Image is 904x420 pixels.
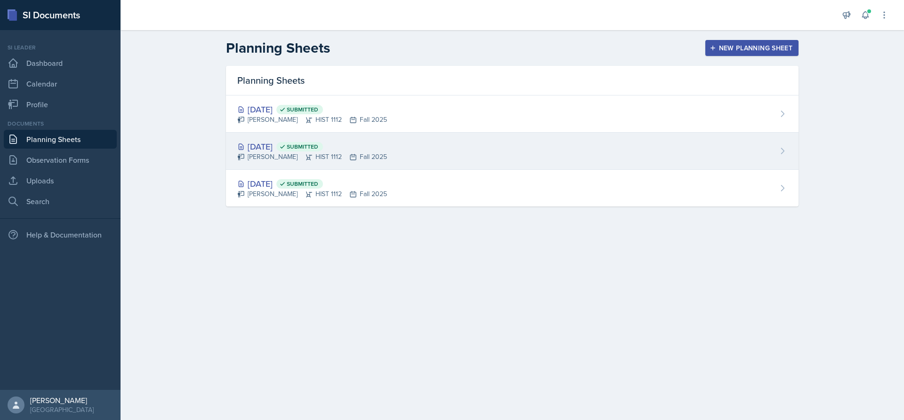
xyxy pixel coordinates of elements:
[4,192,117,211] a: Search
[4,151,117,169] a: Observation Forms
[237,140,387,153] div: [DATE]
[4,74,117,93] a: Calendar
[226,95,799,133] a: [DATE] Submitted [PERSON_NAME]HIST 1112Fall 2025
[287,106,318,113] span: Submitted
[4,95,117,114] a: Profile
[4,54,117,72] a: Dashboard
[30,396,94,405] div: [PERSON_NAME]
[4,43,117,52] div: Si leader
[226,66,799,95] div: Planning Sheets
[226,133,799,170] a: [DATE] Submitted [PERSON_NAME]HIST 1112Fall 2025
[237,103,387,116] div: [DATE]
[237,189,387,199] div: [PERSON_NAME] HIST 1112 Fall 2025
[711,44,792,52] div: New Planning Sheet
[4,225,117,244] div: Help & Documentation
[4,130,117,149] a: Planning Sheets
[237,152,387,162] div: [PERSON_NAME] HIST 1112 Fall 2025
[287,143,318,151] span: Submitted
[226,170,799,206] a: [DATE] Submitted [PERSON_NAME]HIST 1112Fall 2025
[237,177,387,190] div: [DATE]
[226,40,330,56] h2: Planning Sheets
[4,171,117,190] a: Uploads
[30,405,94,414] div: [GEOGRAPHIC_DATA]
[237,115,387,125] div: [PERSON_NAME] HIST 1112 Fall 2025
[705,40,799,56] button: New Planning Sheet
[287,180,318,188] span: Submitted
[4,119,117,128] div: Documents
